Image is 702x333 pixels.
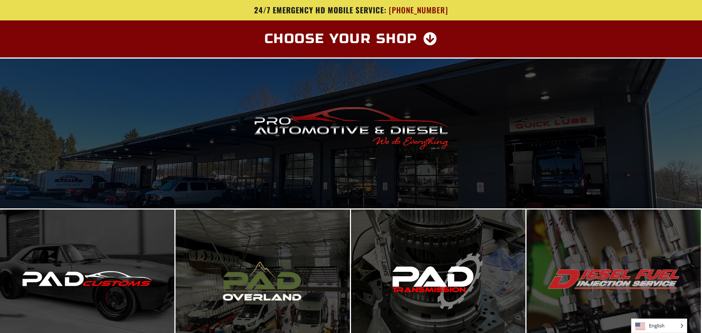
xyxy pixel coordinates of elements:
span: 24/7 Emergency HD Mobile Service: [254,4,387,16]
a: Choose Your Shop [256,28,447,50]
a: 24/7 Emergency HD Mobile Service: [PHONE_NUMBER] [134,6,568,15]
span: Choose Your Shop [265,32,418,46]
span: English [632,319,687,333]
aside: Language selected: English [631,319,687,333]
span: [PHONE_NUMBER] [389,6,448,15]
